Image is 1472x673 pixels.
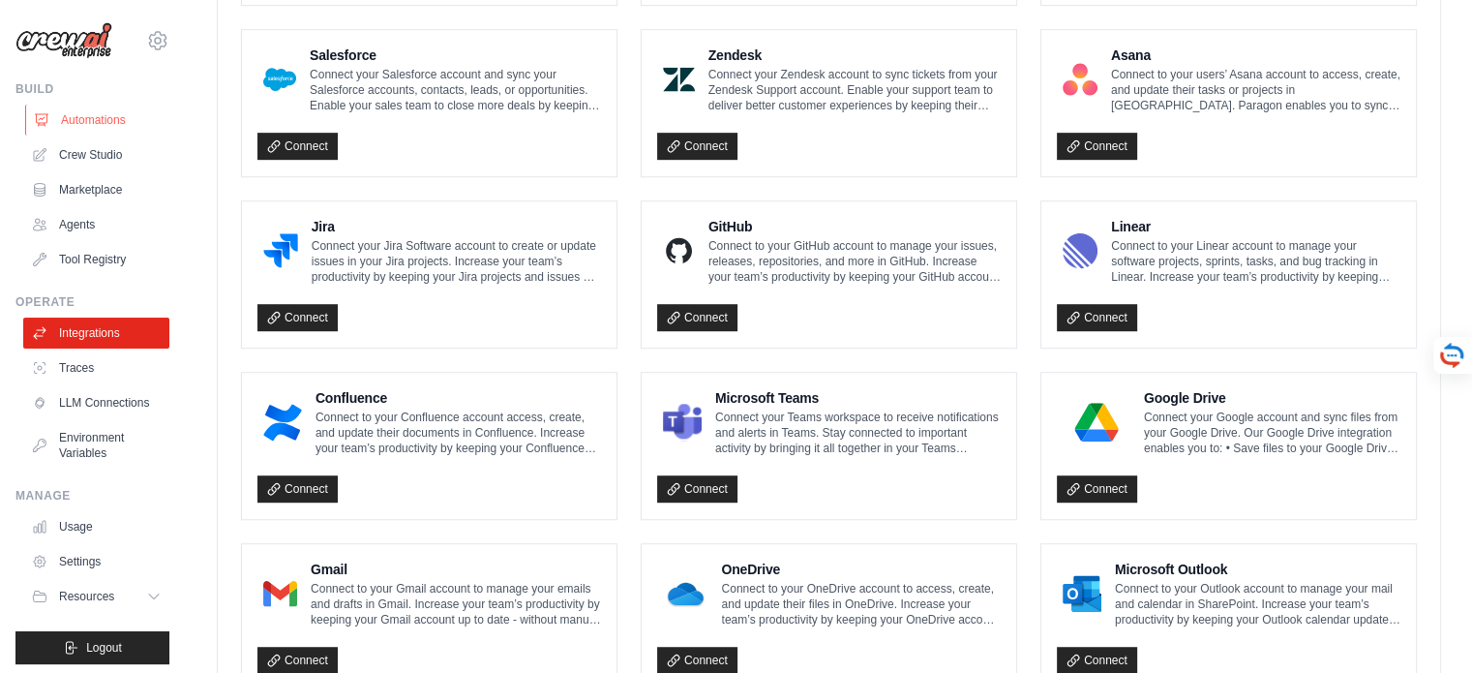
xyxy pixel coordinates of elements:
[1115,581,1400,627] p: Connect to your Outlook account to manage your mail and calendar in SharePoint. Increase your tea...
[663,403,702,442] img: Microsoft Teams Logo
[1057,304,1137,331] a: Connect
[1111,67,1400,113] p: Connect to your users’ Asana account to access, create, and update their tasks or projects in [GE...
[15,488,169,504] div: Manage
[23,546,169,577] a: Settings
[1063,60,1097,99] img: Asana Logo
[310,67,601,113] p: Connect your Salesforce account and sync your Salesforce accounts, contacts, leads, or opportunit...
[263,231,298,270] img: Jira Logo
[311,560,601,579] h4: Gmail
[15,631,169,664] button: Logout
[23,139,169,170] a: Crew Studio
[310,46,601,65] h4: Salesforce
[657,133,737,160] a: Connect
[1063,231,1097,270] img: Linear Logo
[23,244,169,275] a: Tool Registry
[1144,410,1400,456] p: Connect your Google account and sync files from your Google Drive. Our Google Drive integration e...
[23,387,169,418] a: LLM Connections
[25,105,171,136] a: Automations
[15,294,169,310] div: Operate
[663,231,695,270] img: GitHub Logo
[315,410,601,456] p: Connect to your Confluence account access, create, and update their documents in Confluence. Incr...
[663,574,708,613] img: OneDrive Logo
[257,133,338,160] a: Connect
[263,60,296,99] img: Salesforce Logo
[257,304,338,331] a: Connect
[263,403,302,442] img: Confluence Logo
[708,217,1001,236] h4: GitHub
[1111,46,1400,65] h4: Asana
[312,217,601,236] h4: Jira
[23,581,169,612] button: Resources
[708,46,1001,65] h4: Zendesk
[1063,574,1101,613] img: Microsoft Outlook Logo
[715,410,1001,456] p: Connect your Teams workspace to receive notifications and alerts in Teams. Stay connected to impo...
[708,67,1001,113] p: Connect your Zendesk account to sync tickets from your Zendesk Support account. Enable your suppo...
[1057,133,1137,160] a: Connect
[1115,560,1400,579] h4: Microsoft Outlook
[708,238,1001,285] p: Connect to your GitHub account to manage your issues, releases, repositories, and more in GitHub....
[663,60,695,99] img: Zendesk Logo
[722,560,1002,579] h4: OneDrive
[23,511,169,542] a: Usage
[59,589,114,604] span: Resources
[657,304,737,331] a: Connect
[86,640,122,656] span: Logout
[23,352,169,383] a: Traces
[263,574,297,613] img: Gmail Logo
[1057,475,1137,503] a: Connect
[23,209,169,240] a: Agents
[23,174,169,205] a: Marketplace
[1111,217,1400,236] h4: Linear
[23,422,169,469] a: Environment Variables
[1063,403,1130,442] img: Google Drive Logo
[715,388,1001,408] h4: Microsoft Teams
[315,388,601,408] h4: Confluence
[722,581,1002,627] p: Connect to your OneDrive account to access, create, and update their files in OneDrive. Increase ...
[257,475,338,503] a: Connect
[1144,388,1400,408] h4: Google Drive
[15,22,112,59] img: Logo
[657,475,737,503] a: Connect
[1111,238,1400,285] p: Connect to your Linear account to manage your software projects, sprints, tasks, and bug tracking...
[312,238,601,285] p: Connect your Jira Software account to create or update issues in your Jira projects. Increase you...
[23,318,169,349] a: Integrations
[15,81,169,97] div: Build
[311,581,601,627] p: Connect to your Gmail account to manage your emails and drafts in Gmail. Increase your team’s pro...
